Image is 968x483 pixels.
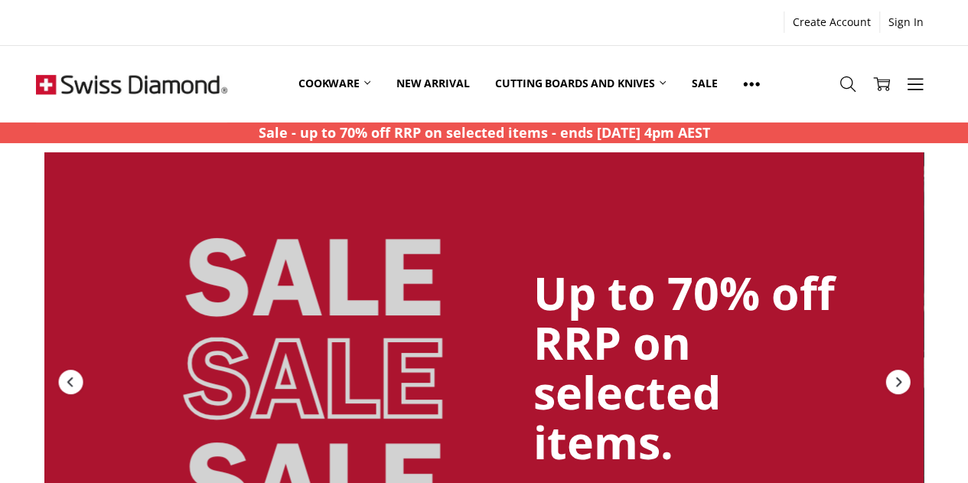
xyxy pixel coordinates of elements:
strong: Sale - up to 70% off RRP on selected items - ends [DATE] 4pm AEST [259,123,710,142]
div: Up to 70% off RRP on selected items. [533,268,843,467]
a: Show All [730,50,773,119]
a: Cookware [285,50,383,118]
a: Create Account [784,11,879,33]
div: Next [884,368,911,396]
a: Sale [679,50,730,118]
div: Previous [57,368,84,396]
a: Cutting boards and knives [482,50,679,118]
a: New arrival [383,50,482,118]
img: Free Shipping On Every Order [36,46,227,122]
a: Sign In [880,11,932,33]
